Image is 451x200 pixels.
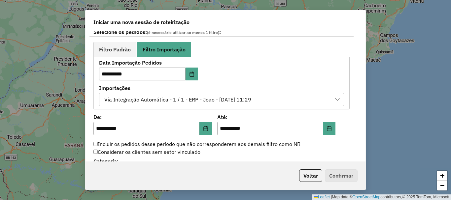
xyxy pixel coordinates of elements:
label: Importações [99,84,344,92]
span: Iniciar uma nova sessão de roteirização [93,18,190,26]
a: OpenStreetMap [353,195,381,199]
span: − [440,181,444,189]
label: Até: [217,113,336,121]
a: Leaflet [314,195,330,199]
span: | [331,195,332,199]
a: Zoom in [437,171,447,181]
label: Data Importação Pedidos [99,59,201,67]
div: Map data © contributors,© 2025 TomTom, Microsoft [312,194,451,200]
span: (é necessário utilizar ao menos 1 filtro) [147,30,219,35]
label: Considerar os clientes sem setor vinculado [93,148,200,156]
button: Choose Date [186,68,198,81]
span: + [440,171,444,180]
a: Zoom out [437,181,447,190]
div: Via Integração Automática - 1 / 1 - ERP - Joao - [DATE] 11:29 [102,93,254,106]
label: De: [93,113,212,121]
label: Selecione os pedidos: : [89,28,354,37]
label: Categoria: [93,157,242,165]
label: Incluir os pedidos desse período que não corresponderem aos demais filtro como NR [93,140,300,148]
input: Incluir os pedidos desse período que não corresponderem aos demais filtro como NR [93,142,98,146]
button: Choose Date [199,122,212,135]
button: Choose Date [323,122,336,135]
span: Filtro Padrão [99,47,131,52]
input: Considerar os clientes sem setor vinculado [93,150,98,154]
button: Voltar [299,169,322,182]
span: Filtro Importação [143,47,186,52]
